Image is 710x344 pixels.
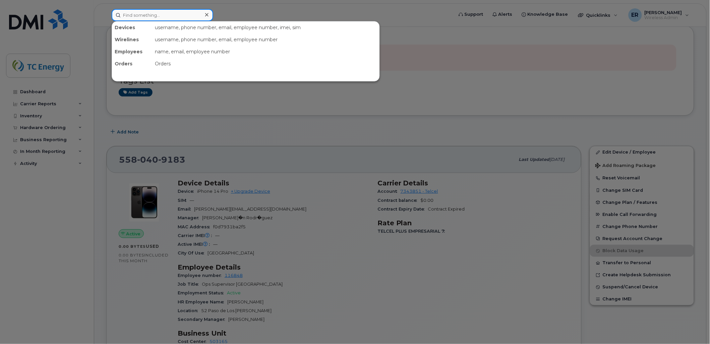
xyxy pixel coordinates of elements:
[112,21,152,34] div: Devices
[152,58,379,70] div: Orders
[152,46,379,58] div: name, email, employee number
[112,46,152,58] div: Employees
[681,315,705,339] iframe: Messenger Launcher
[112,9,213,21] input: Find something...
[112,34,152,46] div: Wirelines
[152,34,379,46] div: username, phone number, email, employee number
[152,21,379,34] div: username, phone number, email, employee number, imei, sim
[112,58,152,70] div: Orders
